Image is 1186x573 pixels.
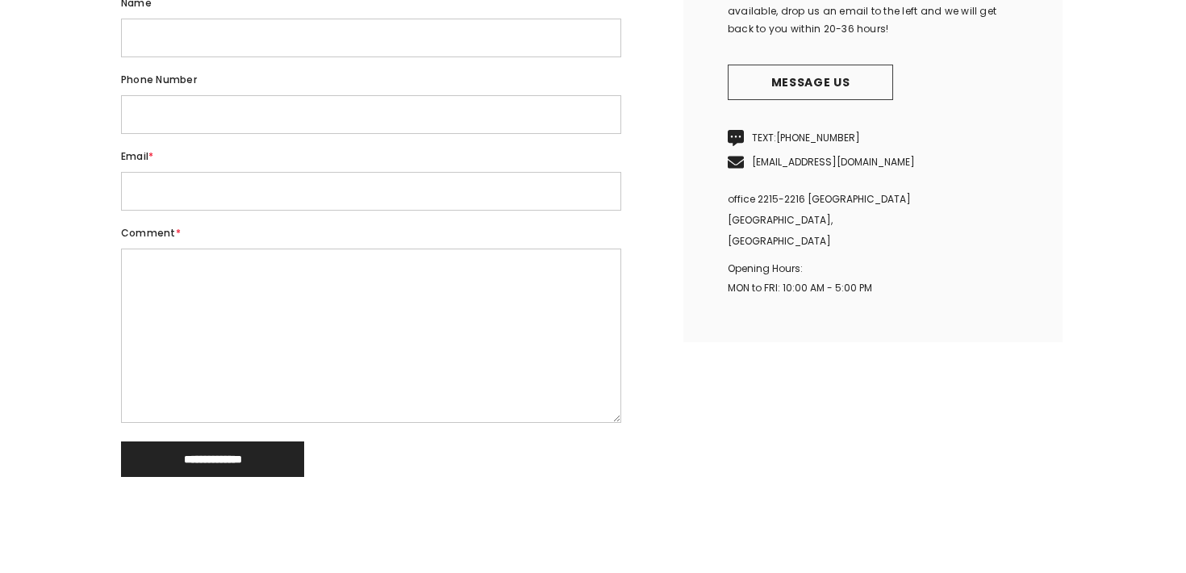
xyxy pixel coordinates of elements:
[752,155,915,169] a: [EMAIL_ADDRESS][DOMAIN_NAME]
[728,189,1018,252] p: office 2215-2216 [GEOGRAPHIC_DATA] [GEOGRAPHIC_DATA], [GEOGRAPHIC_DATA]
[121,224,621,242] label: Comment
[121,148,621,165] label: Email
[121,71,621,89] label: Phone number
[728,65,893,100] a: Message us
[776,131,860,144] a: [PHONE_NUMBER]
[728,259,1018,298] p: Opening Hours: MON to FRI: 10:00 AM - 5:00 PM
[752,131,860,144] span: TEXT:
